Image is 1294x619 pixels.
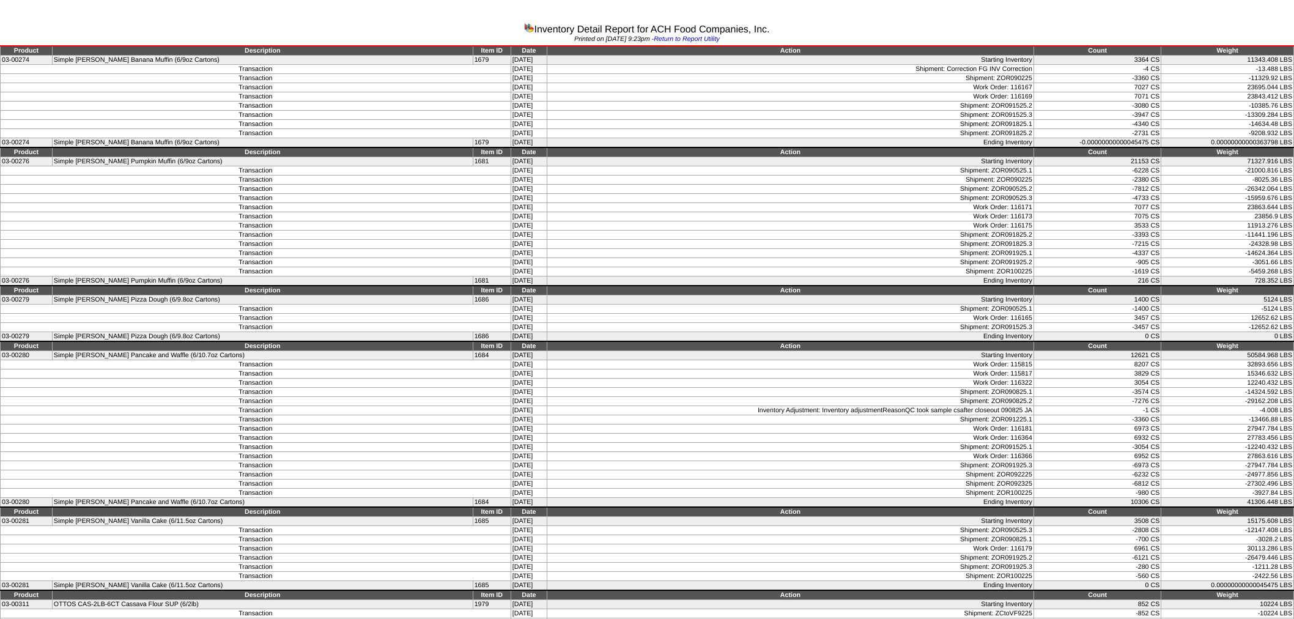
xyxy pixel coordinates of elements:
[1,443,511,452] td: Transaction
[1033,397,1161,406] td: -7276 CS
[511,397,547,406] td: [DATE]
[547,379,1033,388] td: Work Order: 116322
[1161,240,1294,249] td: -24328.98 LBS
[511,415,547,424] td: [DATE]
[473,507,511,517] td: Item ID
[1033,92,1161,102] td: 7071 CS
[1,221,511,231] td: Transaction
[1033,470,1161,480] td: -6232 CS
[1033,305,1161,314] td: -1400 CS
[1033,194,1161,203] td: -4733 CS
[547,498,1033,508] td: Ending Inventory
[1033,83,1161,92] td: 7027 CS
[1,434,511,443] td: Transaction
[473,341,511,351] td: Item ID
[52,286,473,295] td: Description
[511,249,547,258] td: [DATE]
[1,92,511,102] td: Transaction
[1,276,53,286] td: 03-00276
[511,74,547,83] td: [DATE]
[1033,517,1161,526] td: 3508 CS
[1,56,53,65] td: 03-00274
[511,369,547,379] td: [DATE]
[547,452,1033,461] td: Work Order: 116366
[52,46,473,56] td: Description
[1033,286,1161,295] td: Count
[511,267,547,276] td: [DATE]
[1033,369,1161,379] td: 3829 CS
[52,56,473,65] td: Simple [PERSON_NAME] Banana Muffin (6/9oz Cartons)
[511,221,547,231] td: [DATE]
[1161,102,1294,111] td: -10385.76 LBS
[1033,360,1161,369] td: 8207 CS
[1,535,511,544] td: Transaction
[511,212,547,221] td: [DATE]
[52,295,473,305] td: Simple [PERSON_NAME] Pizza Dough (6/9.8oz Cartons)
[511,406,547,415] td: [DATE]
[1033,332,1161,342] td: 0 CS
[1,74,511,83] td: Transaction
[1161,203,1294,212] td: 23863.644 LBS
[511,424,547,434] td: [DATE]
[1161,295,1294,305] td: 5124 LBS
[1,360,511,369] td: Transaction
[1,517,53,526] td: 03-00281
[1161,535,1294,544] td: -3028.2 LBS
[547,526,1033,535] td: Shipment: ZOR090525.3
[547,443,1033,452] td: Shipment: ZOR091525.1
[547,138,1033,148] td: Ending Inventory
[1033,120,1161,129] td: -4340 CS
[511,147,547,157] td: Date
[1,176,511,185] td: Transaction
[547,92,1033,102] td: Work Order: 116169
[1,424,511,434] td: Transaction
[547,240,1033,249] td: Shipment: ZOR091825.3
[511,452,547,461] td: [DATE]
[511,526,547,535] td: [DATE]
[1033,249,1161,258] td: -4337 CS
[547,129,1033,138] td: Shipment: ZOR091825.2
[1033,56,1161,65] td: 3364 CS
[52,498,473,508] td: Simple [PERSON_NAME] Pancake and Waffle (6/10.7oz Cartons)
[1,249,511,258] td: Transaction
[1033,267,1161,276] td: -1619 CS
[511,194,547,203] td: [DATE]
[511,120,547,129] td: [DATE]
[1033,323,1161,332] td: -3457 CS
[511,461,547,470] td: [DATE]
[1,111,511,120] td: Transaction
[547,470,1033,480] td: Shipment: ZOR092225
[473,276,511,286] td: 1681
[511,295,547,305] td: [DATE]
[1,397,511,406] td: Transaction
[1,295,53,305] td: 03-00279
[1161,341,1294,351] td: Weight
[1033,535,1161,544] td: -700 CS
[547,323,1033,332] td: Shipment: ZOR091525.3
[1033,341,1161,351] td: Count
[1161,129,1294,138] td: -9208.932 LBS
[1,194,511,203] td: Transaction
[547,341,1033,351] td: Action
[547,535,1033,544] td: Shipment: ZOR090825.1
[473,138,511,148] td: 1679
[511,185,547,194] td: [DATE]
[1,258,511,267] td: Transaction
[654,35,720,43] a: Return to Report Utility
[1161,120,1294,129] td: -14634.48 LBS
[547,276,1033,286] td: Ending Inventory
[1,305,511,314] td: Transaction
[1161,415,1294,424] td: -13466.88 LBS
[473,46,511,56] td: Item ID
[1,120,511,129] td: Transaction
[1,341,53,351] td: Product
[547,517,1033,526] td: Starting Inventory
[473,157,511,166] td: 1681
[1,129,511,138] td: Transaction
[547,461,1033,470] td: Shipment: ZOR091925.3
[1161,249,1294,258] td: -14624.364 LBS
[1161,470,1294,480] td: -24977.856 LBS
[511,138,547,148] td: [DATE]
[1161,166,1294,176] td: -21000.816 LBS
[547,46,1033,56] td: Action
